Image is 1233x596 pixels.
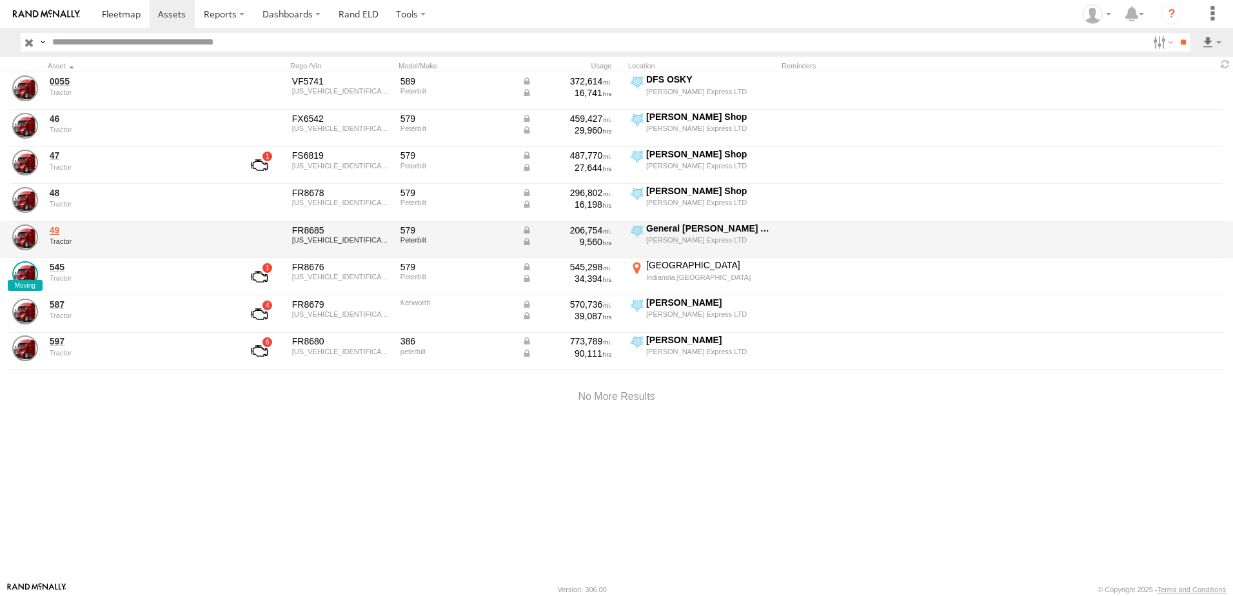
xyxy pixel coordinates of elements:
div: Version: 306.00 [558,586,607,593]
div: Usage [520,61,623,70]
div: Data from Vehicle CANbus [522,299,612,310]
a: 47 [50,150,226,161]
label: Click to View Current Location [628,334,776,369]
div: FR8678 [292,187,391,199]
div: peterbilt [400,348,513,355]
div: [PERSON_NAME] Shop [646,148,774,160]
div: [PERSON_NAME] Express LTD [646,161,774,170]
a: 587 [50,299,226,310]
div: undefined [50,163,226,171]
div: Indianola,[GEOGRAPHIC_DATA] [646,273,774,282]
div: 1XPHD49X1CD144649 [292,348,391,355]
div: Peterbilt [400,273,513,281]
div: Data from Vehicle CANbus [522,162,612,174]
label: Click to View Current Location [628,74,776,108]
div: [PERSON_NAME] Express LTD [646,310,774,319]
div: [PERSON_NAME] Express LTD [646,87,774,96]
a: View Asset with Fault/s [235,261,283,292]
div: DFS OSKY [646,74,774,85]
div: Peterbilt [400,199,513,206]
div: Data from Vehicle CANbus [522,335,612,347]
div: undefined [50,88,226,96]
div: 1XPBDP9X5LD665686 [292,124,391,132]
div: 1XPBD49X6PD860006 [292,199,391,206]
div: Location [628,61,776,70]
div: FS6819 [292,150,391,161]
div: 1XPBD49X8LD664773 [292,273,391,281]
div: Data from Vehicle CANbus [522,199,612,210]
label: Search Query [37,33,48,52]
div: [PERSON_NAME] Express LTD [646,235,774,244]
div: General [PERSON_NAME] Avon [646,223,774,234]
div: Rego./Vin [290,61,393,70]
a: 545 [50,261,226,273]
div: Peterbilt [400,162,513,170]
div: Tim Zylstra [1078,5,1116,24]
label: Click to View Current Location [628,223,776,257]
a: 48 [50,187,226,199]
a: View Asset with Fault/s [235,335,283,366]
a: View Asset Details [12,150,38,175]
div: 579 [400,113,513,124]
div: undefined [50,200,226,208]
div: Peterbilt [400,124,513,132]
a: View Asset Details [12,113,38,139]
a: Visit our Website [7,583,66,596]
div: 589 [400,75,513,87]
a: View Asset Details [12,75,38,101]
div: Peterbilt [400,236,513,244]
div: FR8676 [292,261,391,273]
div: [PERSON_NAME] Shop [646,185,774,197]
div: Data from Vehicle CANbus [522,87,612,99]
div: Click to Sort [48,61,228,70]
div: 579 [400,150,513,161]
div: [PERSON_NAME] [646,334,774,346]
div: Kenworth [400,299,513,306]
div: 579 [400,261,513,273]
div: undefined [50,126,226,134]
div: FR8685 [292,224,391,236]
label: Export results as... [1201,33,1223,52]
a: Terms and Conditions [1158,586,1226,593]
div: Data from Vehicle CANbus [522,75,612,87]
div: Model/Make [399,61,515,70]
label: Click to View Current Location [628,185,776,220]
div: © Copyright 2025 - [1098,586,1226,593]
div: undefined [50,237,226,245]
a: View Asset Details [12,224,38,250]
div: Data from Vehicle CANbus [522,348,612,359]
label: Click to View Current Location [628,297,776,332]
div: Data from Vehicle CANbus [522,261,612,273]
a: View Asset Details [12,299,38,324]
div: Data from Vehicle CANbus [522,124,612,136]
div: 579 [400,224,513,236]
div: Peterbilt [400,87,513,95]
div: Data from Vehicle CANbus [522,224,612,236]
span: Refresh [1218,58,1233,70]
img: rand-logo.svg [13,10,80,19]
div: [PERSON_NAME] Express LTD [646,198,774,207]
a: View Asset Details [12,335,38,361]
label: Click to View Current Location [628,259,776,294]
div: 1XPBDP9X0LD665787 [292,162,391,170]
label: Click to View Current Location [628,148,776,183]
div: Data from Vehicle CANbus [522,273,612,284]
a: View Asset Details [12,187,38,213]
div: Reminders [782,61,988,70]
div: undefined [50,349,226,357]
div: Data from Vehicle CANbus [522,310,612,322]
a: View Asset Details [12,261,38,287]
div: 386 [400,335,513,347]
div: FX6542 [292,113,391,124]
a: 49 [50,224,226,236]
label: Search Filter Options [1148,33,1176,52]
a: 46 [50,113,226,124]
div: FR8679 [292,299,391,310]
i: ? [1161,4,1182,25]
div: [PERSON_NAME] Express LTD [646,124,774,133]
div: 1XPBD49X0RD687005 [292,236,391,244]
div: 1XPBDP9X0LD665692 [292,87,391,95]
div: FR8680 [292,335,391,347]
label: Click to View Current Location [628,111,776,146]
div: [GEOGRAPHIC_DATA] [646,259,774,271]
